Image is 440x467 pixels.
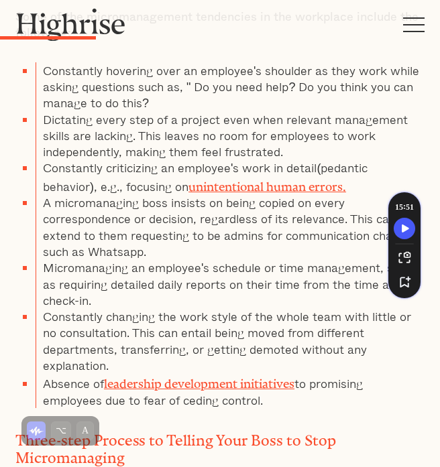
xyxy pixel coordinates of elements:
[36,373,425,408] li: Absence of to promising employees due to fear of ceding control.
[188,180,346,188] a: unintentional human errors.
[36,259,425,308] li: Micromanaging an employee's schedule or time management, such as requiring detailed daily reports...
[15,8,126,41] img: Highrise logo
[36,62,425,111] li: Constantly hovering over an employee's shoulder as they work while asking questions such as, " Do...
[15,428,425,464] h2: Three-step Process to Telling Your Boss to Stop Micromanaging
[36,194,425,259] li: A micromanaging boss insists on being copied on every correspondence or decision, regardless of i...
[36,308,425,373] li: Constantly changing the work style of the whole team with little or no consultation. This can ent...
[104,377,294,385] a: leadership development initiatives
[36,111,425,160] li: Dictating every step of a project even when relevant management skills are lacking. This leaves n...
[36,159,425,194] li: Constantly criticizing an employee's work in detail(pedantic behavior), e.g., focusing on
